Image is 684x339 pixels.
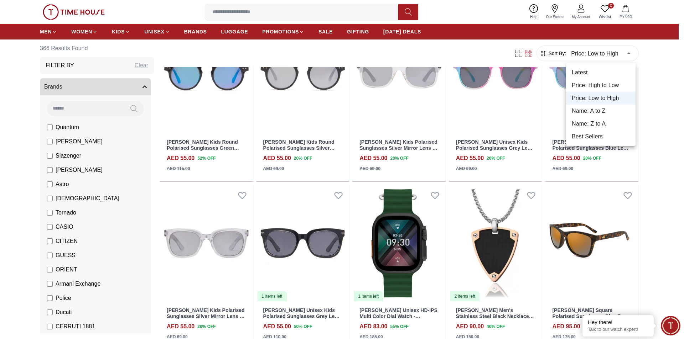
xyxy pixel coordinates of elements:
li: Best Sellers [566,130,636,143]
p: Talk to our watch expert! [588,327,648,333]
li: Price: High to Low [566,79,636,92]
li: Latest [566,66,636,79]
li: Name: Z to A [566,117,636,130]
li: Price: Low to High [566,92,636,105]
div: Hey there! [588,319,648,326]
li: Name: A to Z [566,105,636,117]
div: Chat Widget [661,316,680,335]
